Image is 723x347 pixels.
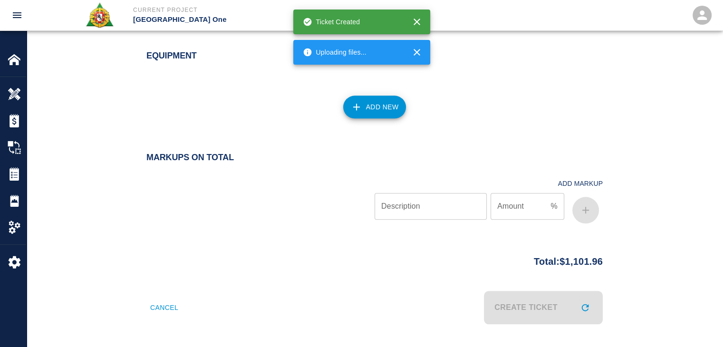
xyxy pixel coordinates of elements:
[303,44,366,61] div: Uploading files...
[6,4,29,27] button: open drawer
[85,2,114,29] img: Roger & Sons Concrete
[146,51,603,61] h2: Equipment
[534,250,603,269] p: Total: $1,101.96
[558,180,603,188] h4: Add Markup
[343,96,406,118] button: Add New
[133,6,413,14] p: Current Project
[146,153,603,163] h2: Markups on Total
[550,201,557,212] p: %
[303,13,360,30] div: Ticket Created
[133,14,413,25] p: [GEOGRAPHIC_DATA] One
[675,301,723,347] iframe: Chat Widget
[146,291,182,324] button: Cancel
